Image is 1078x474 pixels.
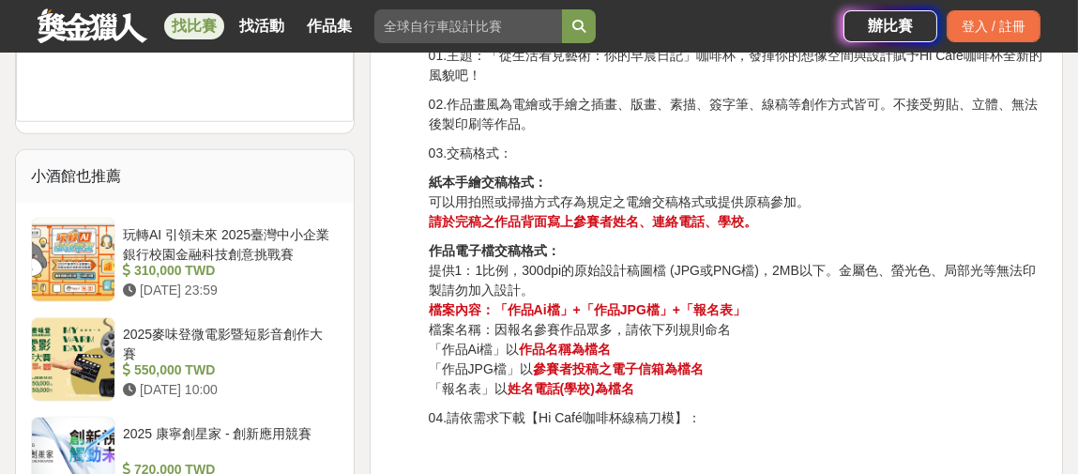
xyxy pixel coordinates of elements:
[31,317,339,402] a: 2025麥味登微電影暨短影音創作大賽 550,000 TWD [DATE] 10:00
[429,302,746,317] strong: 檔案內容：「作品Ai檔」+「作品JPG檔」+「報名表」
[508,381,634,396] strong: 姓名電話(學校)為檔名
[429,408,1047,428] p: 04.請依需求下載【Hi Café咖啡杯線稿刀模】：
[519,342,611,357] strong: 作品名稱為檔名
[947,10,1040,42] div: 登入 / 註冊
[123,225,331,261] div: 玩轉AI 引領未來 2025臺灣中小企業銀行校園金融科技創意挑戰賽
[123,424,331,460] div: 2025 康寧創星家 - 創新應用競賽
[31,218,339,302] a: 玩轉AI 引領未來 2025臺灣中小企業銀行校園金融科技創意挑戰賽 310,000 TWD [DATE] 23:59
[374,9,562,43] input: 全球自行車設計比賽
[123,281,331,300] div: [DATE] 23:59
[533,361,704,376] strong: 參賽者投稿之電子信箱為檔名
[429,243,560,258] strong: 作品電子檔交稿格式：
[429,144,1047,163] p: 03.交稿格式：
[16,150,354,203] div: 小酒館也推薦
[123,325,331,360] div: 2025麥味登微電影暨短影音創作大賽
[164,13,224,39] a: 找比賽
[299,13,359,39] a: 作品集
[429,175,547,190] strong: 紙本手繪交稿格式：
[429,214,757,229] strong: 請於完稿之作品背面寫上參賽者姓名、連絡電話、學校。
[843,10,937,42] a: 辦比賽
[429,173,1047,232] p: 可以用拍照或掃描方式存為規定之電繪交稿格式或提供原稿參加。
[429,46,1047,85] p: 01.主題：「從生活看見藝術：你的早晨日記」咖啡杯，發揮你的想像空間與設計賦予Hi Café咖啡杯全新的風貌吧！
[123,261,331,281] div: 310,000 TWD
[429,241,1047,399] p: 提供1：1比例，300dpi的原始設計稿圖檔 (JPG或PNG檔)，2MB以下。金屬色、螢光色、局部光等無法印製請勿加入設計。 檔案名稱：因報名參賽作品眾多，請依下列規則命名 「作品Ai檔」以 ...
[429,95,1047,134] p: 02.作品畫風為電繪或手繪之插畫、版畫、素描、簽字筆、線稿等創作方式皆可。不接受剪貼、立體、無法後製印刷等作品。
[232,13,292,39] a: 找活動
[123,380,331,400] div: [DATE] 10:00
[123,360,331,380] div: 550,000 TWD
